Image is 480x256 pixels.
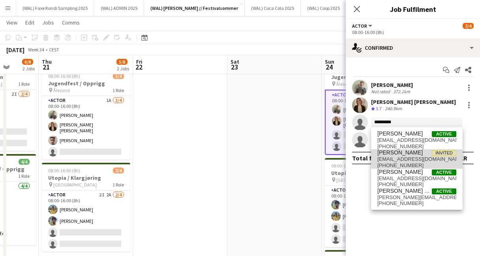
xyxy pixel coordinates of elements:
span: Comms [62,19,80,26]
span: 3.7 [376,105,382,111]
div: [PERSON_NAME] [371,81,413,88]
span: Sun [325,58,334,65]
h3: Job Fulfilment [346,4,480,14]
span: 08:00-16:00 (8h) [48,73,80,79]
div: 08:00-16:00 (8h) [352,29,474,35]
span: 1 Role [18,81,30,87]
span: Invited [432,150,456,156]
span: +4794866994 [377,181,456,188]
app-card-role: Actor4A2/408:00-16:00 (8h)[PERSON_NAME][PERSON_NAME] [PERSON_NAME] [325,90,413,155]
span: Thu [42,58,52,65]
span: Ålesund [336,81,353,87]
span: Sat [231,58,239,65]
div: Confirmed [346,38,480,57]
div: 2 Jobs [117,66,129,72]
span: 23 [229,62,239,72]
span: 1 Role [18,173,30,179]
app-job-card: 08:00-16:00 (8h)2/4Utopia / Klargjøring [GEOGRAPHIC_DATA]1 RoleActor2I2A2/408:00-16:00 (8h)[PERSO... [42,163,130,252]
button: Actor [352,23,373,29]
button: (WAL) [PERSON_NAME] // Festivalsommer [144,0,245,16]
span: Alexander Skeppland Hole [377,188,432,194]
span: 4/4 [19,159,30,165]
span: Alexander Hestnes [377,149,423,156]
button: (WAL) Faxe Kondi Sampling 2025 [16,0,94,16]
h3: Utopia / Nedrydding [325,169,413,177]
span: +4745813380 [377,200,456,207]
div: [PERSON_NAME] [PERSON_NAME] [371,98,456,105]
a: Edit [22,17,37,28]
span: 08:00-16:00 (8h) [331,163,363,169]
span: 24 [324,62,334,72]
a: View [3,17,21,28]
span: 5/8 [116,59,127,65]
span: View [6,19,17,26]
h3: Utopia / Klargjøring [42,174,130,181]
span: alexandersuvalov@gmail.com [377,137,456,143]
span: 08:00-16:00 (8h) [48,168,80,173]
span: 1 Role [112,182,124,188]
app-job-card: Updated08:00-16:00 (8h)3/4Jugendfest / Opprigg Ålesund1 RoleActor1A3/408:00-16:00 (8h)[PERSON_NAM... [42,62,130,160]
button: (WAL) Coca Cola 2025 [245,0,301,16]
span: +4794143484 [377,143,456,150]
span: Jobs [42,19,54,26]
span: +4790243495 [377,162,456,169]
div: 2 Jobs [22,66,35,72]
h3: Jugendfest / Opprigg [42,80,130,87]
span: alexander@skeppland-hole.com [377,194,456,201]
button: (WAL) ADMIN 2025 [94,0,144,16]
span: 22 [135,62,142,72]
span: Active [432,188,456,194]
span: Active [432,169,456,175]
span: Fri [136,58,142,65]
span: alexanderlien00@gmail.com [377,175,456,182]
span: Alexander Gromholt [377,130,423,137]
span: 2/4 [113,168,124,173]
span: 2/4 [463,23,474,29]
span: 3/4 [113,73,124,79]
span: Week 34 [26,47,46,53]
div: CEST [49,47,59,53]
span: [GEOGRAPHIC_DATA] [53,182,97,188]
app-card-role: Actor2I2A2/408:00-16:00 (8h)[PERSON_NAME][PERSON_NAME] [42,190,130,252]
span: alexanderhestnes@gmail.com [377,156,456,162]
span: Edit [25,19,34,26]
span: Actor [352,23,367,29]
span: 21 [41,62,52,72]
app-job-card: 08:00-16:00 (8h)2/4Utopia / Nedrydding [GEOGRAPHIC_DATA]1 RoleActor2I1A2/408:00-16:00 (8h)[PERSON... [325,158,413,247]
div: [DATE] [6,46,24,54]
span: Active [432,131,456,137]
app-card-role: Actor1A3/408:00-16:00 (8h)[PERSON_NAME][PERSON_NAME] [PERSON_NAME][PERSON_NAME] [42,96,130,160]
span: [GEOGRAPHIC_DATA] [336,177,380,183]
button: (WAL) Coop 2025 [301,0,347,16]
app-job-card: 08:00-16:00 (8h)2/4Jugendfest / Nedrigg Ålesund1 RoleActor4A2/408:00-16:00 (8h)[PERSON_NAME][PERS... [325,62,413,155]
span: 6/8 [22,59,33,65]
span: Alexander Lien [377,169,423,175]
div: Not rated [371,88,392,94]
a: Comms [59,17,83,28]
div: Total fee [352,154,379,162]
div: 240.9km [383,105,403,112]
h3: Jugendfest / Nedrigg [325,73,413,81]
div: 372.1km [392,88,412,94]
app-card-role: Actor2I1A2/408:00-16:00 (8h)[PERSON_NAME][PERSON_NAME] [325,186,413,247]
span: 1 Role [112,87,124,93]
a: Jobs [39,17,57,28]
span: Ålesund [53,87,70,93]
